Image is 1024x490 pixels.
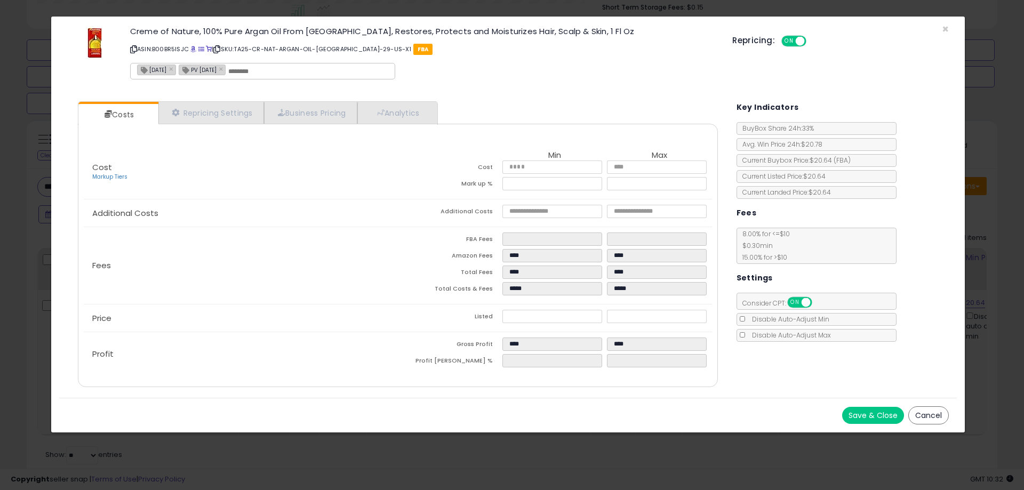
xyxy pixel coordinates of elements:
p: Price [84,314,398,323]
h5: Settings [737,271,773,285]
h5: Repricing: [732,36,775,45]
span: OFF [805,37,822,46]
span: Consider CPT: [737,299,826,308]
a: BuyBox page [190,45,196,53]
a: Analytics [357,102,436,124]
td: Listed [398,310,502,326]
a: Your listing only [206,45,212,53]
a: Business Pricing [264,102,357,124]
h3: Creme of Nature, 100% Pure Argan Oil From [GEOGRAPHIC_DATA], Restores, Protects and Moisturizes H... [130,27,716,35]
p: Fees [84,261,398,270]
span: $20.64 [810,156,851,165]
th: Min [502,151,607,160]
h5: Key Indicators [737,101,799,114]
td: Total Costs & Fees [398,282,502,299]
span: Disable Auto-Adjust Min [747,315,829,324]
span: Disable Auto-Adjust Max [747,331,831,340]
a: All offer listings [198,45,204,53]
th: Max [607,151,711,160]
a: Repricing Settings [158,102,264,124]
span: Current Buybox Price: [737,156,851,165]
span: 15.00 % for > $10 [737,253,787,262]
span: PV [DATE] [179,65,217,74]
td: Gross Profit [398,338,502,354]
span: 8.00 % for <= $10 [737,229,790,262]
td: FBA Fees [398,232,502,249]
td: Profit [PERSON_NAME] % [398,354,502,371]
p: ASIN: B00BR5ISJC | SKU: TA25-CR-NAT-ARGAN-OIL-[GEOGRAPHIC_DATA]-29-US-X1 [130,41,716,58]
a: × [219,64,226,74]
img: 512BhRbvxBL._SL60_.jpg [86,27,103,59]
button: Save & Close [842,407,904,424]
span: [DATE] [138,65,166,74]
span: $0.30 min [737,241,773,250]
span: Avg. Win Price 24h: $20.78 [737,140,822,149]
td: Amazon Fees [398,249,502,266]
span: FBA [413,44,433,55]
td: Total Fees [398,266,502,282]
h5: Fees [737,206,757,220]
td: Mark up % [398,177,502,194]
td: Cost [398,160,502,177]
span: Current Listed Price: $20.64 [737,172,826,181]
span: × [942,21,949,37]
span: Current Landed Price: $20.64 [737,188,831,197]
span: ON [782,37,796,46]
span: ON [788,298,802,307]
p: Additional Costs [84,209,398,218]
p: Profit [84,350,398,358]
a: × [169,64,175,74]
span: ( FBA ) [834,156,851,165]
td: Additional Costs [398,205,502,221]
a: Markup Tiers [92,173,127,181]
span: OFF [810,298,827,307]
button: Cancel [908,406,949,424]
span: BuyBox Share 24h: 33% [737,124,814,133]
p: Cost [84,163,398,181]
a: Costs [78,104,157,125]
